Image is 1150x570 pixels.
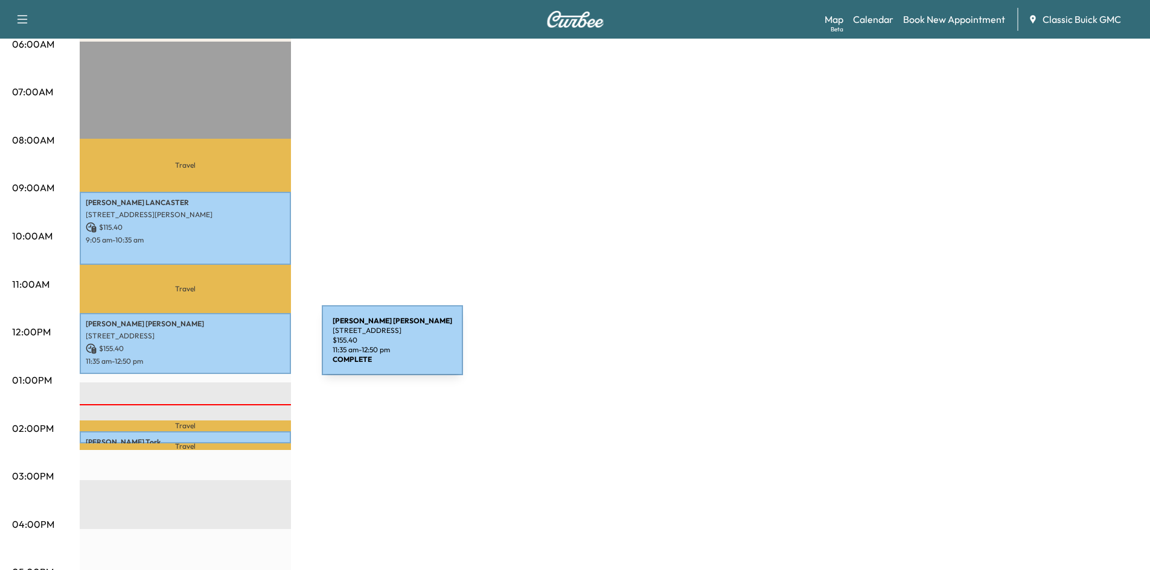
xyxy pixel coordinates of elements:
[12,277,50,291] p: 11:00AM
[86,343,285,354] p: $ 155.40
[86,222,285,233] p: $ 115.40
[86,235,285,245] p: 9:05 am - 10:35 am
[12,84,53,99] p: 07:00AM
[86,210,285,220] p: [STREET_ADDRESS][PERSON_NAME]
[86,319,285,329] p: [PERSON_NAME] [PERSON_NAME]
[12,421,54,435] p: 02:00PM
[86,356,285,366] p: 11:35 am - 12:50 pm
[80,265,291,314] p: Travel
[12,325,51,339] p: 12:00PM
[12,133,54,147] p: 08:00AM
[12,37,54,51] p: 06:00AM
[1043,12,1121,27] span: Classic Buick GMC
[12,373,52,387] p: 01:00PM
[903,12,1005,27] a: Book New Appointment
[12,229,53,243] p: 10:00AM
[80,139,291,191] p: Travel
[86,198,285,207] p: [PERSON_NAME] LANCASTER
[80,420,291,431] p: Travel
[80,443,291,450] p: Travel
[853,12,893,27] a: Calendar
[12,180,54,195] p: 09:00AM
[12,517,54,531] p: 04:00PM
[546,11,604,28] img: Curbee Logo
[831,25,843,34] div: Beta
[825,12,843,27] a: MapBeta
[12,469,54,483] p: 03:00PM
[86,331,285,341] p: [STREET_ADDRESS]
[86,437,285,447] p: [PERSON_NAME] Tork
